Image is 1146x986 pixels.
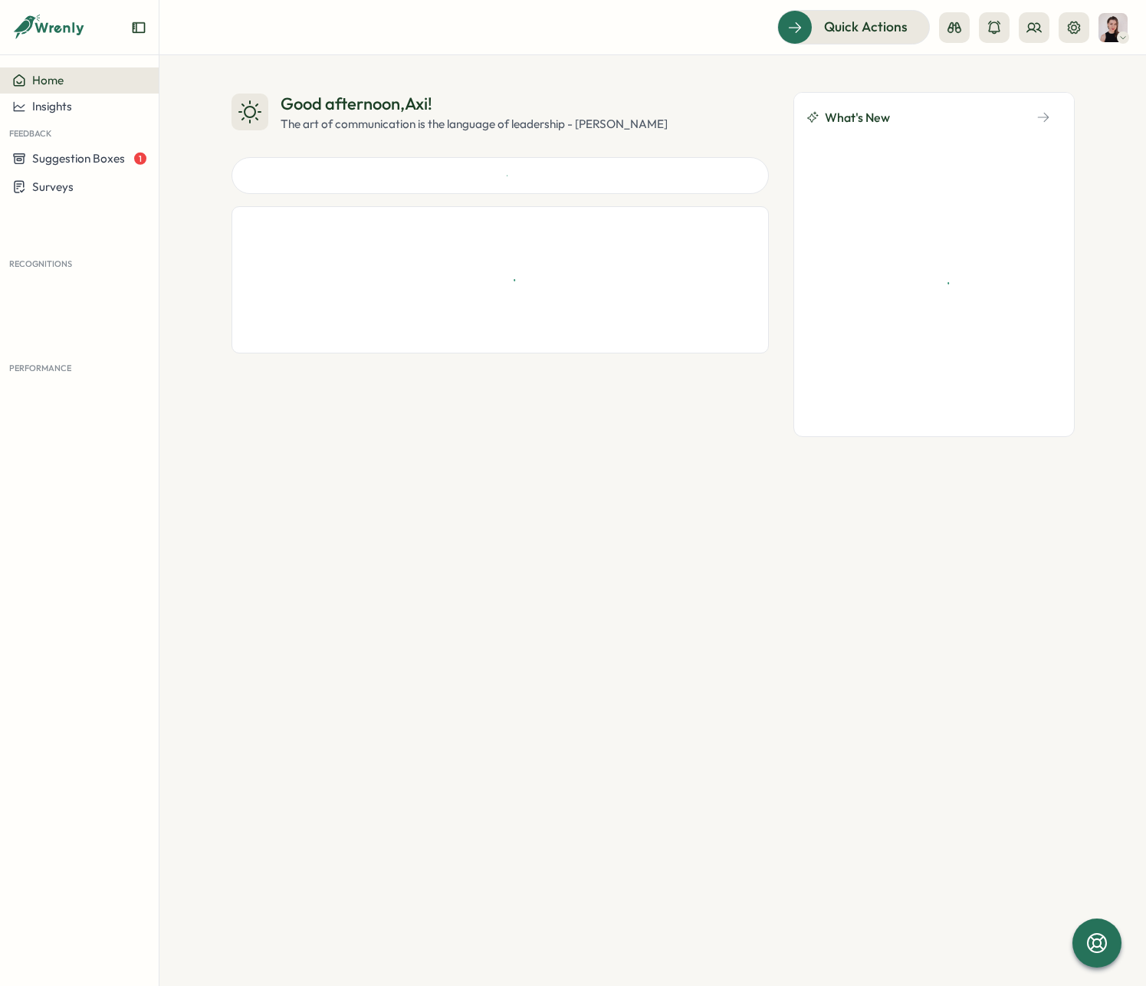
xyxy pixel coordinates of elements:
span: Insights [32,99,72,113]
button: Quick Actions [777,10,930,44]
span: What's New [825,108,890,127]
img: Axi Molnar [1098,13,1128,42]
button: Expand sidebar [131,20,146,35]
span: Suggestion Boxes [32,151,125,166]
span: 1 [134,153,146,165]
span: Quick Actions [824,17,908,37]
div: The art of communication is the language of leadership - [PERSON_NAME] [281,116,668,133]
span: Surveys [32,179,74,194]
div: Good afternoon , Axi ! [281,92,668,116]
span: Home [32,73,64,87]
